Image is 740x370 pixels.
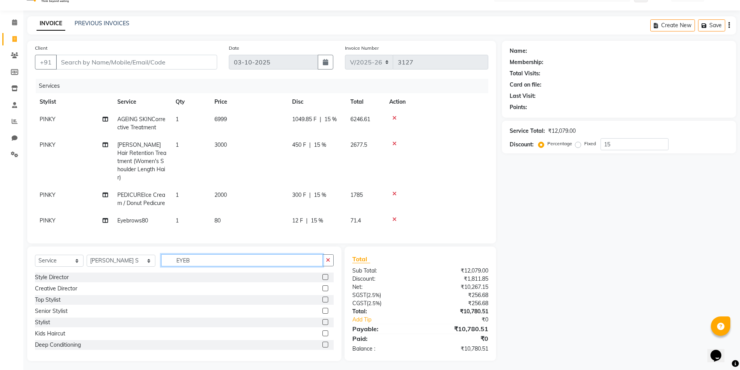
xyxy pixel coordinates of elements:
[214,116,227,123] span: 6999
[306,217,308,225] span: |
[314,191,326,199] span: 15 %
[40,141,56,148] span: PINKY
[510,69,540,78] div: Total Visits:
[320,115,321,123] span: |
[420,334,494,343] div: ₹0
[510,127,545,135] div: Service Total:
[161,254,323,266] input: Search or Scan
[292,115,317,123] span: 1049.85 F
[352,300,367,307] span: CGST
[35,93,113,111] th: Stylist
[35,296,61,304] div: Top Stylist
[35,285,77,293] div: Creative Director
[324,115,337,123] span: 15 %
[420,267,494,275] div: ₹12,079.00
[292,191,306,199] span: 300 F
[35,45,47,52] label: Client
[345,45,379,52] label: Invoice Number
[346,93,385,111] th: Total
[346,324,420,334] div: Payable:
[547,140,572,147] label: Percentage
[35,330,65,338] div: Kids Haircut
[346,307,420,316] div: Total:
[346,267,420,275] div: Sub Total:
[346,345,420,353] div: Balance :
[171,93,210,111] th: Qty
[352,255,370,263] span: Total
[176,217,179,224] span: 1
[35,55,57,69] button: +91
[420,307,494,316] div: ₹10,780.51
[346,283,420,291] div: Net:
[368,292,380,298] span: 2.5%
[287,93,346,111] th: Disc
[214,141,227,148] span: 3000
[75,20,129,27] a: PREVIOUS INVOICES
[346,299,420,307] div: ( )
[214,191,227,198] span: 2000
[385,93,488,111] th: Action
[117,141,166,181] span: [PERSON_NAME] Hair Retention Treatment (Women's Shoulder Length Hair)
[176,191,179,198] span: 1
[368,300,380,306] span: 2.5%
[350,116,370,123] span: 6246.61
[229,45,239,52] label: Date
[350,217,361,224] span: 71.4
[350,191,363,198] span: 1785
[346,275,420,283] div: Discount:
[584,140,596,147] label: Fixed
[346,291,420,299] div: ( )
[420,283,494,291] div: ₹10,267.15
[117,191,165,207] span: PEDICUREIce Cream / Donut Pedicure
[35,341,81,349] div: Deep Conditioning
[309,141,311,149] span: |
[56,55,217,69] input: Search by Name/Mobile/Email/Code
[36,79,494,93] div: Services
[510,47,527,55] div: Name:
[210,93,287,111] th: Price
[176,141,179,148] span: 1
[350,141,367,148] span: 2677.5
[510,81,542,89] div: Card on file:
[510,58,543,66] div: Membership:
[420,275,494,283] div: ₹1,811.85
[35,273,69,281] div: Style Director
[35,318,50,327] div: Stylist
[650,19,695,31] button: Create New
[433,316,494,324] div: ₹0
[548,127,576,135] div: ₹12,079.00
[37,17,65,31] a: INVOICE
[292,141,306,149] span: 450 F
[176,116,179,123] span: 1
[707,339,732,362] iframe: chat widget
[113,93,171,111] th: Service
[420,345,494,353] div: ₹10,780.51
[40,217,56,224] span: PINKY
[35,307,68,315] div: Senior Stylist
[698,19,725,31] button: Save
[117,217,148,224] span: Eyebrows80
[420,299,494,307] div: ₹256.68
[510,92,536,100] div: Last Visit:
[352,292,366,299] span: SGST
[420,324,494,334] div: ₹10,780.51
[309,191,311,199] span: |
[346,316,432,324] a: Add Tip
[117,116,165,131] span: AGEING SKINCorrective Treatment
[314,141,326,149] span: 15 %
[510,141,534,149] div: Discount:
[346,334,420,343] div: Paid:
[292,217,303,225] span: 12 F
[510,103,527,111] div: Points:
[311,217,323,225] span: 15 %
[40,191,56,198] span: PINKY
[40,116,56,123] span: PINKY
[420,291,494,299] div: ₹256.68
[214,217,221,224] span: 80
